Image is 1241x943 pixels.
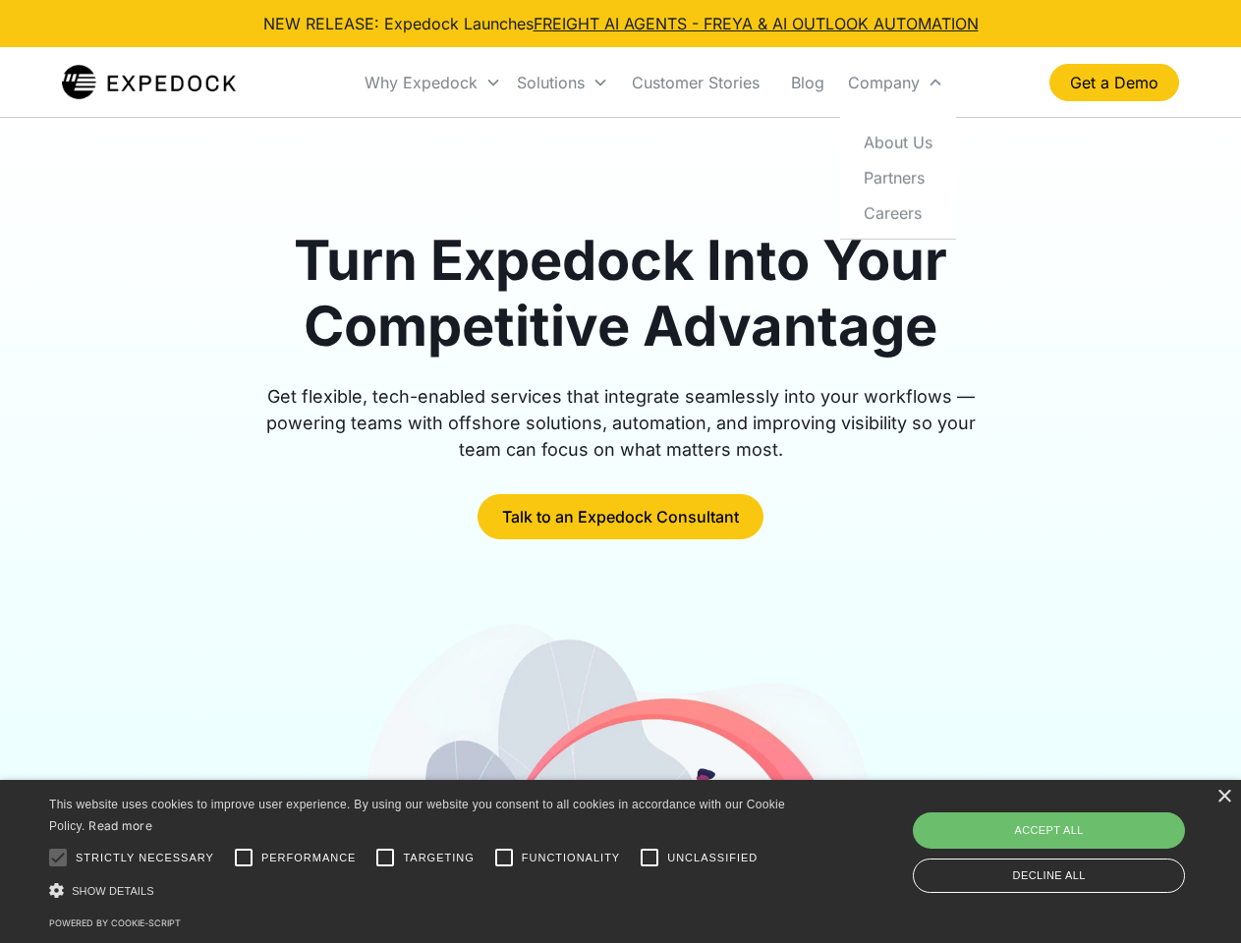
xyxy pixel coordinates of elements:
[76,850,214,866] span: Strictly necessary
[848,124,948,159] a: About Us
[88,818,152,833] a: Read more
[914,731,1241,943] iframe: Chat Widget
[365,73,478,92] div: Why Expedock
[534,14,979,33] a: FREIGHT AI AGENTS - FREYA & AI OUTLOOK AUTOMATION
[263,12,979,35] div: NEW RELEASE: Expedock Launches
[616,49,775,116] a: Customer Stories
[667,850,758,866] span: Unclassified
[49,880,792,901] div: Show details
[62,63,236,102] a: home
[357,49,509,116] div: Why Expedock
[840,49,951,116] div: Company
[49,798,785,834] span: This website uses cookies to improve user experience. By using our website you consent to all coo...
[509,49,616,116] div: Solutions
[517,73,585,92] div: Solutions
[49,917,181,928] a: Powered by cookie-script
[848,159,948,194] a: Partners
[522,850,620,866] span: Functionality
[1049,64,1179,101] a: Get a Demo
[840,116,956,239] nav: Company
[775,49,840,116] a: Blog
[62,63,236,102] img: Expedock Logo
[848,73,920,92] div: Company
[848,194,948,230] a: Careers
[72,885,154,897] span: Show details
[403,850,474,866] span: Targeting
[261,850,357,866] span: Performance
